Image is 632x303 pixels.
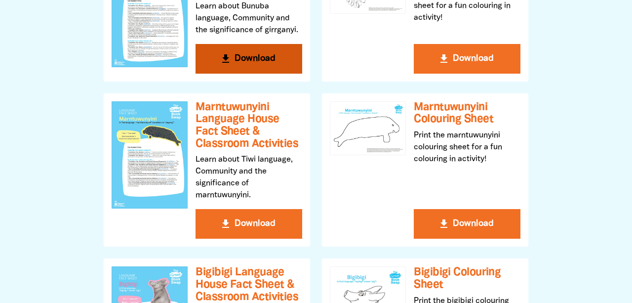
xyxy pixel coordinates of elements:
[220,218,232,230] i: get_app
[112,101,188,209] img: Marntuwunyini Language House Fact Sheet & Classroom Activities
[414,266,520,291] h3: Bigibigi Colouring Sheet
[196,266,302,303] h3: Bigibigi Language House Fact Sheet & Classroom Activities
[196,44,302,74] button: get_app Download
[414,44,520,74] button: get_app Download
[414,209,520,239] button: get_app Download
[220,53,232,65] i: get_app
[438,53,450,65] i: get_app
[196,101,302,150] h3: Marntuwunyini Language House Fact Sheet & Classroom Activities
[438,218,450,230] i: get_app
[414,101,520,126] h3: Marntuwunyini Colouring Sheet
[330,101,406,155] img: Marntuwunyini Colouring Sheet
[196,209,302,239] button: get_app Download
